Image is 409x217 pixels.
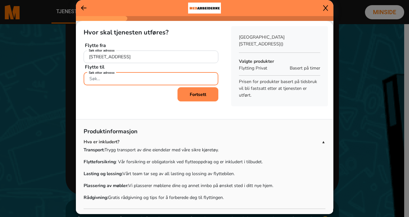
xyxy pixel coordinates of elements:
p: Vårt team tar seg av all lasting og lossing av flyttebilen. [84,170,325,177]
b: Flytte til [85,64,105,70]
strong: Flytteforsikring [84,159,116,165]
p: Prisen for produkter basert på tidsbruk vil bli fastsatt etter at tjenesten er utført. [239,78,320,99]
p: Hva er inkludert? [84,138,322,145]
p: Vi plasserer møblene dine og annet innbo på ønsket sted i ditt nye hjem. [84,182,325,189]
p: [GEOGRAPHIC_DATA][STREET_ADDRESS] [239,34,320,47]
p: Gratis rådgivning og tips for å forberede deg til flyttingen. [84,194,325,201]
strong: Plassering av møbler: [84,183,128,189]
span: () [280,41,283,47]
strong: Transport: [84,147,105,153]
b: Valgte produkter [239,58,274,64]
span: Basert på timer [290,65,320,71]
p: : Vår forsikring er obligatorisk ved flytteoppdrag og er inkludert i tilbudet. [84,158,325,165]
input: Søk... [84,72,218,85]
input: Søk... [84,51,218,63]
b: Flytte fra [85,42,106,49]
h5: Hvor skal tjenesten utføres? [84,29,218,36]
strong: Rådgivning: [84,194,108,201]
p: Flytting Privat [239,65,286,71]
button: Fortsett [177,87,218,101]
b: Fortsett [190,91,206,98]
strong: Lasting og lossing: [84,171,123,177]
p: Trygg transport av dine eiendeler med våre sikre kjøretøy. [84,146,325,153]
label: Søk etter adresse [87,48,116,53]
p: Produktinformasjon [84,127,325,138]
span: ▲ [322,139,325,145]
label: Søk etter adresse [87,71,116,75]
